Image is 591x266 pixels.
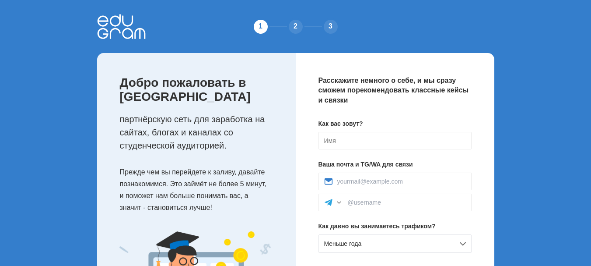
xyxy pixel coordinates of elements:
[348,199,466,206] input: @username
[252,18,269,35] div: 1
[318,119,472,128] p: Как вас зовут?
[287,18,304,35] div: 2
[318,132,472,149] input: Имя
[337,178,466,185] input: yourmail@example.com
[318,76,472,105] p: Расскажите немного о себе, и мы сразу сможем порекомендовать классные кейсы и связки
[318,222,472,231] p: Как давно вы занимаетесь трафиком?
[120,76,278,104] p: Добро пожаловать в [GEOGRAPHIC_DATA]
[120,113,278,152] p: партнёрскую сеть для заработка на сайтах, блогах и каналах со студенческой аудиторией.
[322,18,339,35] div: 3
[120,166,278,214] p: Прежде чем вы перейдете к заливу, давайте познакомимся. Это займёт не более 5 минут, и поможет на...
[324,240,362,247] span: Меньше года
[318,160,472,169] p: Ваша почта и TG/WA для связи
